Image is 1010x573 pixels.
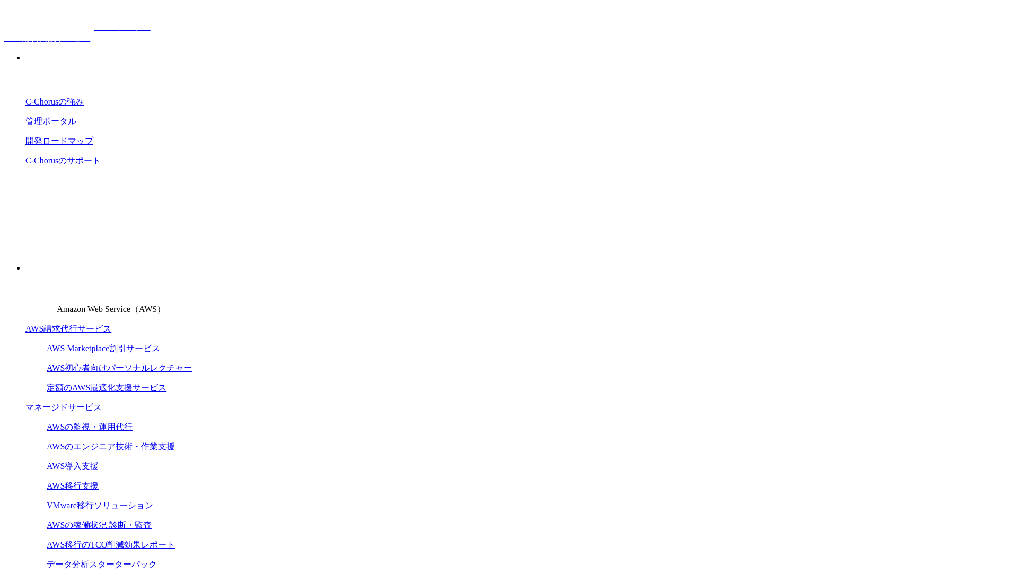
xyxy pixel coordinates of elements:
a: AWSの監視・運用代行 [47,422,133,431]
p: サービス [25,263,1006,274]
a: AWS移行のTCO削減効果レポート [47,540,175,549]
a: データ分析スターターパック [47,560,157,569]
a: AWSのエンジニア技術・作業支援 [47,442,175,451]
a: AWS請求代行サービス [25,324,111,333]
a: C-Chorusのサポート [25,156,101,165]
a: 定額のAWS最適化支援サービス [47,383,166,392]
span: Amazon Web Service（AWS） [57,305,165,314]
a: AWS Marketplace割引サービス [47,344,160,353]
a: AWS移行支援 [47,481,99,490]
p: 強み [25,53,1006,64]
a: AWS導入支援 [47,462,99,471]
a: まずは相談する [521,201,692,228]
a: 資料を請求する [340,201,511,228]
a: AWSの稼働状況 診断・監査 [47,520,152,529]
a: 開発ロードマップ [25,136,93,145]
a: AWS初心者向けパーソナルレクチャー [47,363,192,372]
img: Amazon Web Service（AWS） [25,282,55,312]
a: 管理ポータル [25,117,76,126]
a: AWS総合支援サービス C-Chorus NHN テコラスAWS総合支援サービス [4,22,151,42]
a: C-Chorusの強み [25,97,84,106]
a: VMware移行ソリューション [47,501,153,510]
a: マネージドサービス [25,403,102,412]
